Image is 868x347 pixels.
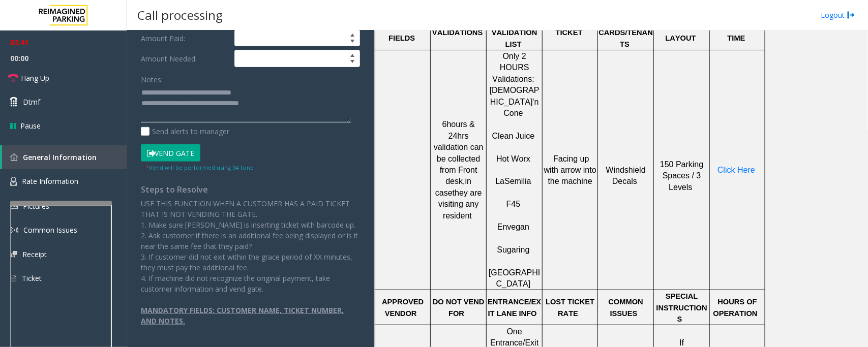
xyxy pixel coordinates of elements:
[497,245,530,254] span: Sugaring
[488,298,541,317] span: ENTRANCE/EXIT LANE INFO
[132,3,228,27] h3: Call processing
[10,177,17,186] img: 'icon'
[435,177,471,197] span: in case
[556,28,583,37] span: TICKET
[141,305,344,326] u: MANDATORY FIELDS: CUSTOMER NAME, TICKET NUMBER, AND NOTES.
[497,223,529,231] span: Envegan
[10,153,18,161] img: 'icon'
[660,160,703,192] span: 150 Parking Spaces / 3 Levels
[141,185,360,195] h4: Steps to Resolve
[345,38,360,46] span: Decrease value
[345,50,360,58] span: Increase value
[146,164,254,171] small: Vend will be performed using 9# tone
[847,10,855,20] img: logout
[492,52,534,83] span: Only 2 HOURS Validations:
[345,58,360,67] span: Decrease value
[489,268,540,288] span: [GEOGRAPHIC_DATA]
[2,145,127,169] a: General Information
[433,298,485,317] span: DO NOT VEND FOR
[138,50,232,67] label: Amount Needed:
[609,298,643,317] span: COMMON ISSUES
[492,17,537,48] span: APPROVED VALIDATION LIST
[141,198,360,294] p: USE THIS FUNCTION WHEN A CUSTOMER HAS A PAID TICKET THAT IS NOT VENDING THE GATE. 1. Make sure [P...
[717,166,755,174] a: Click Here
[544,154,596,186] span: Facing up with arrow into the machine
[434,120,484,185] span: 6hours & 24hrs validation can be collected from Front desk,
[141,126,229,137] label: Send alerts to manager
[495,177,504,185] span: La
[506,200,521,208] span: F45
[438,188,482,220] span: they are visiting any resident
[496,154,530,163] span: Hot Worx
[138,29,232,47] label: Amount Paid:
[20,120,41,131] span: Pause
[656,292,707,323] span: SPECIAL INSTRUCTIONS
[490,86,540,117] span: [DEMOGRAPHIC_DATA]'n Cone
[141,71,163,85] label: Notes:
[22,176,78,186] span: Rate Information
[598,17,653,48] span: MONTHLY CARDS/TENANTS
[492,132,535,140] span: Clean Juice
[23,97,40,107] span: Dtmf
[23,152,97,162] span: General Information
[432,28,483,37] span: VALIDATIONS
[345,30,360,38] span: Increase value
[606,166,646,185] span: Windshield Decals
[141,144,200,162] button: Vend Gate
[546,298,594,317] span: LOST TICKET RATE
[713,298,758,317] span: HOURS OF OPERATION
[821,10,855,20] a: Logout
[504,177,531,185] span: Semilia
[21,73,49,83] span: Hang Up
[382,298,424,317] span: APPROVED VENDOR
